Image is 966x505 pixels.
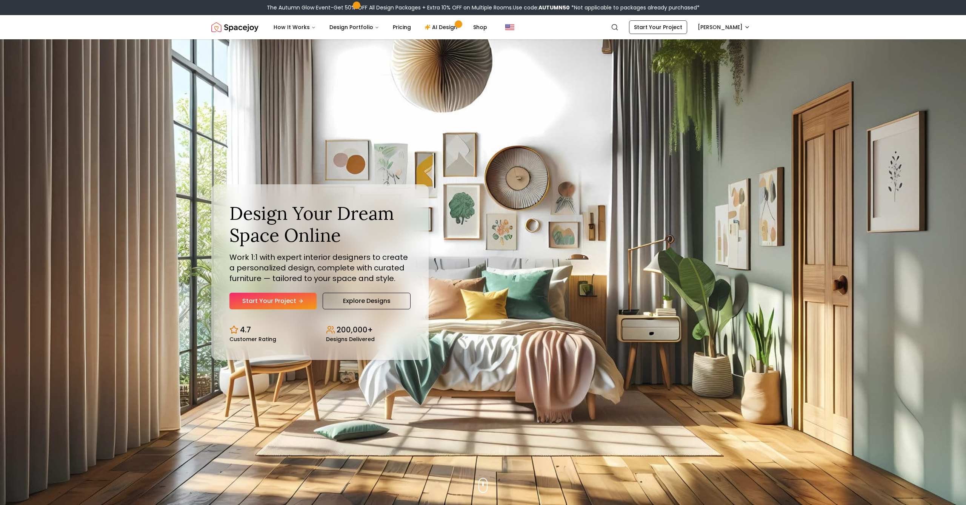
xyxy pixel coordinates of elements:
[229,252,411,284] p: Work 1:1 with expert interior designers to create a personalized design, complete with curated fu...
[570,4,700,11] span: *Not applicable to packages already purchased*
[211,20,258,35] a: Spacejoy
[538,4,570,11] b: AUTUMN50
[211,15,755,39] nav: Global
[693,20,755,34] button: [PERSON_NAME]
[629,20,687,34] a: Start Your Project
[229,318,411,342] div: Design stats
[387,20,417,35] a: Pricing
[326,337,375,342] small: Designs Delivered
[467,20,493,35] a: Shop
[229,293,317,309] a: Start Your Project
[229,202,411,246] h1: Design Your Dream Space Online
[268,20,322,35] button: How It Works
[268,20,493,35] nav: Main
[240,324,251,335] p: 4.7
[418,20,466,35] a: AI Design
[229,337,276,342] small: Customer Rating
[267,4,700,11] div: The Autumn Glow Event-Get 50% OFF All Design Packages + Extra 10% OFF on Multiple Rooms.
[513,4,570,11] span: Use code:
[337,324,373,335] p: 200,000+
[323,20,385,35] button: Design Portfolio
[505,23,514,32] img: United States
[211,20,258,35] img: Spacejoy Logo
[323,293,411,309] a: Explore Designs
